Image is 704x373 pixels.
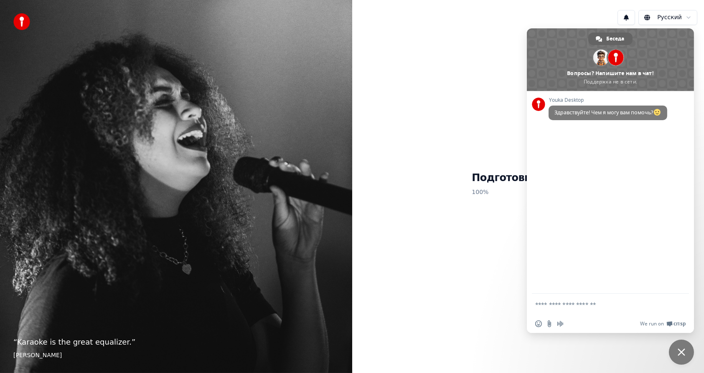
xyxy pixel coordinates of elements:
[472,171,584,185] h1: Подготовка Youka
[588,33,633,45] a: Беседа
[606,33,624,45] span: Беседа
[549,97,667,103] span: Youka Desktop
[640,320,664,327] span: We run on
[535,294,669,315] textarea: Отправьте сообщение...
[674,320,686,327] span: Crisp
[13,351,339,360] footer: [PERSON_NAME]
[546,320,553,327] span: Отправить файл
[13,13,30,30] img: youka
[13,336,339,348] p: “ Karaoke is the great equalizer. ”
[669,340,694,365] a: Закрыть чат
[554,109,661,116] span: Здравствуйте! Чем я могу вам помочь?
[640,320,686,327] a: We run onCrisp
[535,320,542,327] span: Вставить emoji
[557,320,564,327] span: Запись аудиосообщения
[472,185,584,200] p: 100 %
